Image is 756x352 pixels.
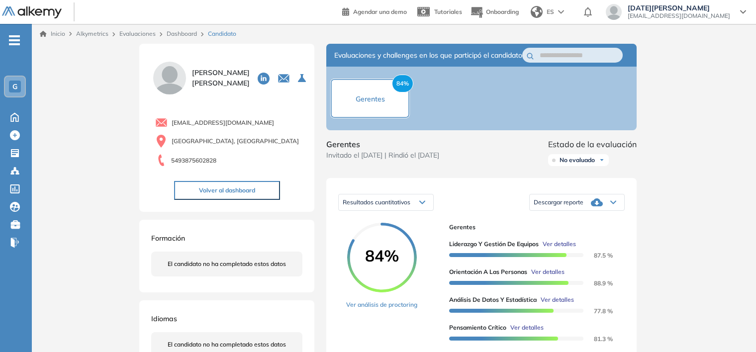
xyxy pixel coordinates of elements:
span: Ver detalles [510,323,544,332]
span: [GEOGRAPHIC_DATA], [GEOGRAPHIC_DATA] [172,137,299,146]
span: Liderazgo y Gestión de Equipos [449,240,539,249]
span: 81.3 % [582,335,613,343]
i: - [9,39,20,41]
span: 87.5 % [582,252,613,259]
span: Gerentes [449,223,617,232]
span: Estado de la evaluación [548,138,637,150]
span: 88.9 % [582,279,613,287]
span: Alkymetrics [76,30,108,37]
img: world [531,6,543,18]
button: Ver detalles [539,240,576,249]
button: Onboarding [470,1,519,23]
span: El candidato no ha completado estos datos [168,260,286,268]
span: [PERSON_NAME] [PERSON_NAME] [192,68,250,88]
span: Ver detalles [541,295,574,304]
a: Evaluaciones [119,30,156,37]
span: Gerentes [356,94,385,103]
span: [DATE][PERSON_NAME] [628,4,730,12]
span: El candidato no ha completado estos datos [168,340,286,349]
span: 5493875602828 [171,156,216,165]
button: Ver detalles [537,295,574,304]
a: Dashboard [167,30,197,37]
span: Evaluaciones y challenges en los que participó el candidato [334,50,522,61]
img: Logo [2,6,62,19]
span: G [12,83,17,90]
span: ES [547,7,554,16]
span: Pensamiento Crítico [449,323,506,332]
button: Ver detalles [506,323,544,332]
span: Onboarding [486,8,519,15]
span: Agendar una demo [353,8,407,15]
a: Inicio [40,29,65,38]
span: 77.8 % [582,307,613,315]
span: Gerentes [326,138,439,150]
span: 84% [392,75,413,92]
a: Ver análisis de proctoring [346,300,417,309]
button: Volver al dashboard [174,181,280,200]
button: Ver detalles [527,267,565,276]
img: Ícono de flecha [599,157,605,163]
span: Invitado el [DATE] | Rindió el [DATE] [326,150,439,161]
span: Resultados cuantitativos [343,198,410,206]
span: Candidato [208,29,236,38]
span: [EMAIL_ADDRESS][DOMAIN_NAME] [628,12,730,20]
span: Idiomas [151,314,177,323]
img: arrow [558,10,564,14]
span: Tutoriales [434,8,462,15]
span: Orientación a las personas [449,267,527,276]
span: 84% [347,248,417,264]
span: Análisis de Datos y Estadística [449,295,537,304]
span: Ver detalles [543,240,576,249]
span: Ver detalles [531,267,565,276]
span: No evaluado [560,156,595,164]
span: Formación [151,234,185,243]
span: [EMAIL_ADDRESS][DOMAIN_NAME] [172,118,274,127]
img: PROFILE_MENU_LOGO_USER [151,60,188,96]
a: Agendar una demo [342,5,407,17]
span: Descargar reporte [534,198,583,206]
